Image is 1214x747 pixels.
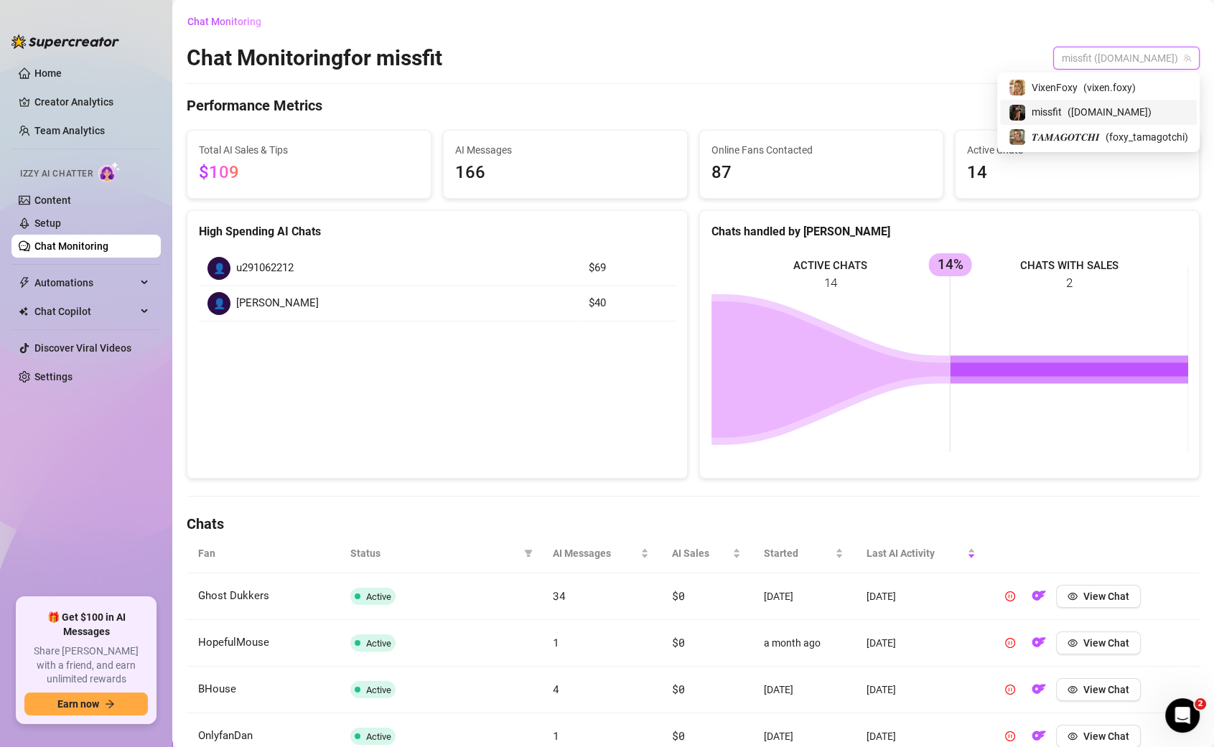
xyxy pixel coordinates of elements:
[366,591,391,602] span: Active
[1027,593,1050,605] a: OF
[1056,585,1141,608] button: View Chat
[34,194,71,206] a: Content
[366,731,391,742] span: Active
[752,667,855,713] td: [DATE]
[1009,105,1025,121] img: missfit
[11,34,119,49] img: logo-BBDzfeDw.svg
[1032,104,1062,120] span: missfit
[1032,588,1046,603] img: OF
[1027,733,1050,745] a: OF
[57,698,99,710] span: Earn now
[207,257,230,280] div: 👤
[524,549,533,558] span: filter
[541,534,660,573] th: AI Messages
[187,514,1200,534] h4: Chats
[1005,638,1015,648] span: pause-circle
[672,545,730,561] span: AI Sales
[1032,80,1078,95] span: VixenFoxy
[187,16,261,27] span: Chat Monitoring
[711,222,1188,240] div: Chats handled by [PERSON_NAME]
[34,217,61,229] a: Setup
[1165,698,1200,733] iframe: Intercom live chat
[764,545,832,561] span: Started
[855,620,987,667] td: [DATE]
[672,728,684,743] span: $0
[198,729,253,742] span: OnlyfanDan
[752,620,855,667] td: a month ago
[34,125,105,136] a: Team Analytics
[455,159,676,187] span: 166
[553,728,559,743] span: 1
[589,260,667,277] article: $69
[1027,678,1050,701] button: OF
[553,545,638,561] span: AI Messages
[1056,631,1141,654] button: View Chat
[553,682,559,696] span: 4
[1005,685,1015,695] span: pause-circle
[1027,631,1050,654] button: OF
[350,545,518,561] span: Status
[455,142,676,158] span: AI Messages
[967,142,1187,158] span: Active Chats
[589,295,667,312] article: $40
[1032,682,1046,696] img: OF
[19,277,30,288] span: thunderbolt
[1027,585,1050,608] button: OF
[711,159,932,187] span: 87
[711,142,932,158] span: Online Fans Contacted
[1106,129,1188,145] span: ( foxy_tamagotchi )
[207,292,230,315] div: 👤
[1083,80,1136,95] span: ( vixen.foxy )
[187,95,322,118] h4: Performance Metrics
[855,573,987,620] td: [DATE]
[187,10,273,33] button: Chat Monitoring
[672,635,684,649] span: $0
[672,588,684,603] span: $0
[1083,684,1129,695] span: View Chat
[34,90,149,113] a: Creator Analytics
[1062,47,1191,69] span: missfit (miss.fit)
[1009,129,1025,145] img: 𝑻𝑨𝑴𝑨𝑮𝑶𝑻𝑪𝑯𝑰
[660,534,753,573] th: AI Sales
[1032,129,1100,145] span: 𝑻𝑨𝑴𝑨𝑮𝑶𝑻𝑪𝑯𝑰
[187,44,442,72] h2: Chat Monitoring for missfit
[199,142,419,158] span: Total AI Sales & Tips
[1032,728,1046,743] img: OF
[553,588,565,603] span: 34
[1005,731,1015,741] span: pause-circle
[1032,635,1046,649] img: OF
[1068,731,1078,741] span: eye
[1068,591,1078,601] span: eye
[1027,640,1050,652] a: OF
[198,682,236,695] span: BHouse
[855,534,987,573] th: Last AI Activity
[1068,104,1152,120] span: ( [DOMAIN_NAME] )
[199,162,239,182] span: $109
[1056,678,1141,701] button: View Chat
[867,545,964,561] span: Last AI Activity
[34,300,136,323] span: Chat Copilot
[198,589,269,602] span: Ghost Dukkers
[521,542,536,564] span: filter
[24,692,148,715] button: Earn nowarrow-right
[1068,638,1078,648] span: eye
[366,638,391,649] span: Active
[19,306,28,316] img: Chat Copilot
[1027,687,1050,698] a: OF
[236,260,294,277] span: u291062212
[24,611,148,639] span: 🎁 Get $100 in AI Messages
[366,685,391,695] span: Active
[1083,637,1129,649] span: View Chat
[20,167,93,181] span: Izzy AI Chatter
[752,573,855,620] td: [DATE]
[752,534,855,573] th: Started
[105,699,115,709] span: arrow-right
[1068,685,1078,695] span: eye
[1083,591,1129,602] span: View Chat
[672,682,684,696] span: $0
[198,636,269,649] span: HopefulMouse
[34,240,108,252] a: Chat Monitoring
[34,67,62,79] a: Home
[1005,591,1015,601] span: pause-circle
[34,371,73,382] a: Settings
